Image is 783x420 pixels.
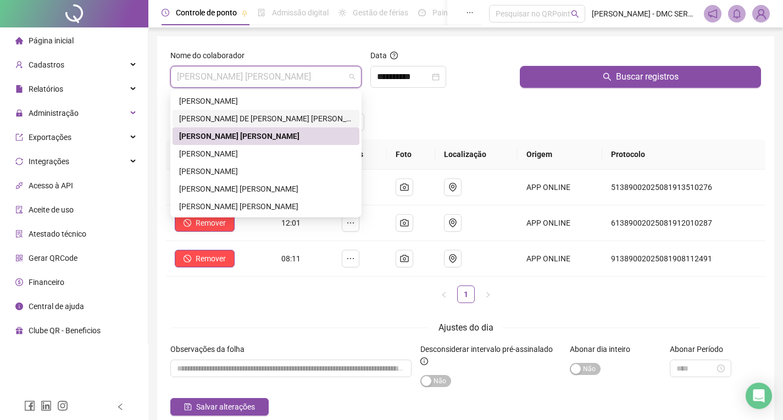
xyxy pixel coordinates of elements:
button: Buscar registros [520,66,761,88]
span: Admissão digital [272,8,329,17]
span: search [571,10,579,18]
span: solution [15,230,23,238]
img: 1622 [753,5,769,22]
span: Clube QR - Beneficios [29,326,101,335]
span: Aceite de uso [29,205,74,214]
span: camera [400,219,409,227]
span: Exportações [29,133,71,142]
span: info-circle [15,303,23,310]
a: 1 [458,286,474,303]
span: Financeiro [29,278,64,287]
div: LUCAS ARAUJO LEITE [173,163,359,180]
li: Página anterior [435,285,453,303]
span: save [184,403,192,411]
div: ROBSON SILVA SANTOS [173,198,359,215]
span: file [15,85,23,93]
span: export [15,133,23,141]
span: gift [15,327,23,334]
div: [PERSON_NAME] [179,95,353,107]
span: Ajustes do dia [438,322,493,333]
span: Gerar QRCode [29,254,77,262]
span: Gestão de férias [353,8,408,17]
th: Localização [435,139,518,170]
span: Cadastros [29,60,64,69]
span: stop [184,255,191,262]
div: [PERSON_NAME] [PERSON_NAME] [179,183,353,195]
div: [PERSON_NAME] [PERSON_NAME] [179,130,353,142]
span: [PERSON_NAME] - DMC SERVICOS DE INFORMATICA LTDA [592,8,697,20]
span: Central de ajuda [29,302,84,311]
td: APP ONLINE [518,205,602,241]
span: file-done [258,9,265,16]
label: Nome do colaborador [170,49,252,61]
td: APP ONLINE [518,170,602,205]
span: environment [448,254,457,263]
td: 61389002025081912010287 [602,205,765,241]
div: JORGE LINCOLN VITORIO SANTOS [173,127,359,145]
span: info-circle [420,357,428,365]
span: ellipsis [466,9,474,16]
span: 12:01 [281,219,301,227]
th: Protocolo [602,139,765,170]
span: question-circle [390,52,398,59]
span: ellipsis [346,219,355,227]
span: sync [15,158,23,165]
th: Foto [387,139,435,170]
span: search [603,72,612,81]
span: Controle de ponto [176,8,237,17]
div: LAYS SANTOS BRITO PEREIRA [173,145,359,163]
td: APP ONLINE [518,241,602,277]
span: JORGE LINCOLN VITORIO SANTOS [177,66,355,87]
span: qrcode [15,254,23,262]
span: user-add [15,61,23,69]
td: 51389002025081913510276 [602,170,765,205]
span: linkedin [41,400,52,411]
label: Observações da folha [170,343,252,355]
div: [PERSON_NAME] [179,148,353,160]
li: 1 [457,285,475,303]
span: left [116,403,124,411]
button: Salvar alterações [170,398,269,416]
span: left [441,292,447,298]
span: api [15,182,23,189]
span: environment [448,183,457,192]
span: Remover [196,217,226,229]
div: PEDRO LUCAS DA SILVA CAVALCANTE [173,180,359,198]
span: Remover [196,253,226,265]
span: Administração [29,109,79,117]
div: [PERSON_NAME] [179,165,353,177]
span: pushpin [241,10,248,16]
span: right [485,292,491,298]
label: Abonar dia inteiro [570,343,637,355]
span: lock [15,109,23,117]
button: left [435,285,453,303]
span: Salvar alterações [196,401,255,413]
button: right [479,285,497,303]
span: facebook [24,400,35,411]
span: Atestado técnico [29,229,86,238]
div: Open Intercom Messenger [746,383,772,409]
span: environment [448,219,457,227]
span: Página inicial [29,36,74,45]
li: Próxima página [479,285,497,303]
span: home [15,37,23,44]
span: clock-circle [162,9,169,16]
div: [PERSON_NAME] [PERSON_NAME] [179,200,353,212]
span: camera [400,254,409,263]
span: camera [400,183,409,192]
div: ARIANE DAMASCENO SANTOS [173,92,359,110]
div: [PERSON_NAME] DE [PERSON_NAME] [PERSON_NAME] [179,113,353,125]
span: Painel do DP [432,8,475,17]
span: Integrações [29,157,69,166]
span: Acesso à API [29,181,73,190]
button: Remover [175,214,235,232]
span: Desconsiderar intervalo pré-assinalado [420,345,553,354]
button: Remover [175,250,235,267]
label: Abonar Período [670,343,730,355]
span: dashboard [418,9,426,16]
th: Origem [518,139,602,170]
span: bell [732,9,742,19]
span: dollar [15,278,23,286]
span: stop [184,219,191,227]
span: audit [15,206,23,214]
